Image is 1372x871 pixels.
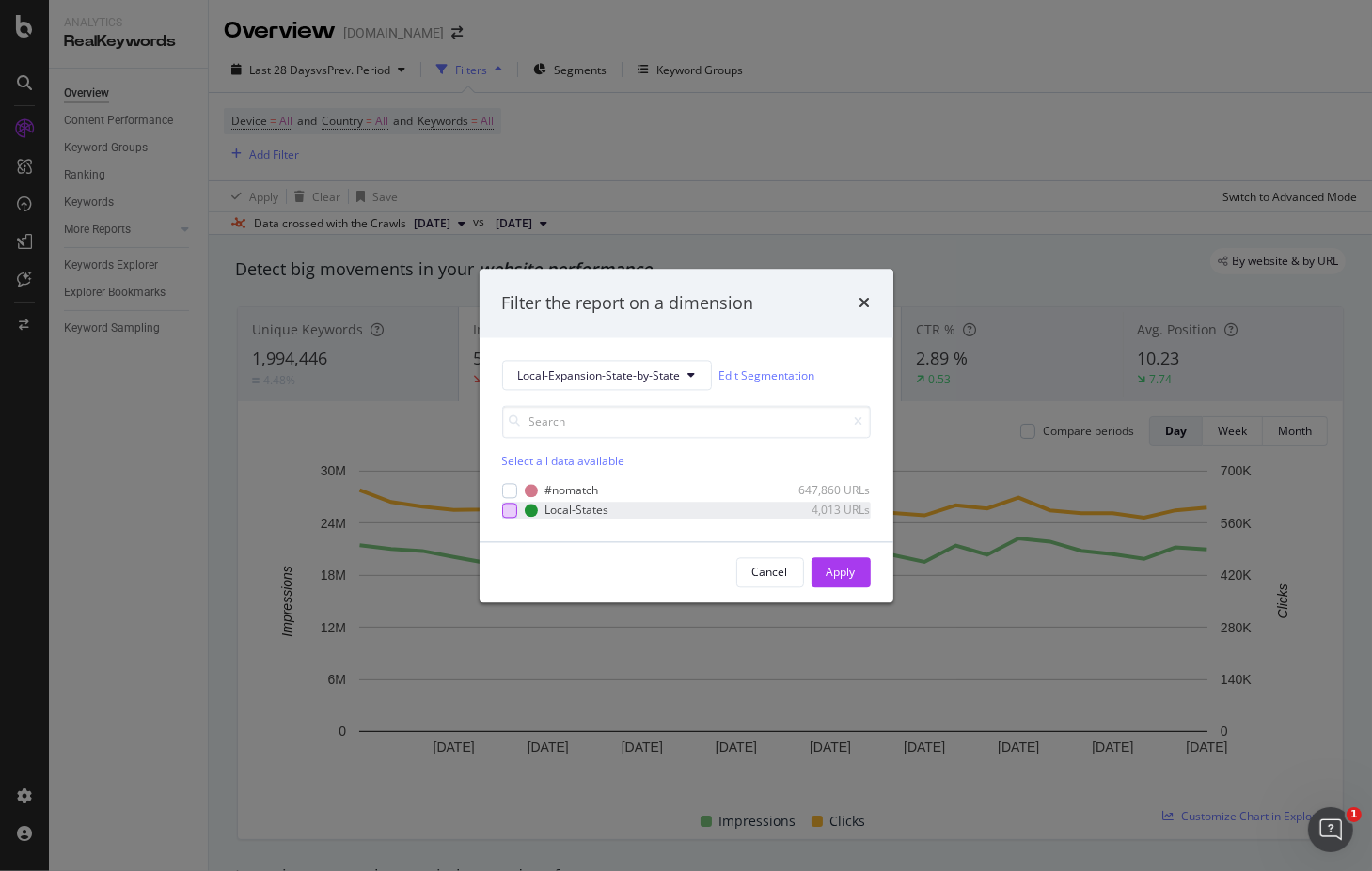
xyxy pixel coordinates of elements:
[736,557,804,587] button: Cancel
[752,564,788,580] div: Cancel
[480,269,893,602] div: modal
[502,454,871,470] div: Select all data available
[1308,807,1353,852] iframe: Intercom live chat
[859,291,871,316] div: times
[502,406,871,439] input: Search
[812,557,871,587] button: Apply
[827,564,856,580] div: Apply
[779,483,871,499] div: 647,860 URLs
[502,361,712,391] button: Local-Expansion-State-by-State
[1347,807,1362,822] span: 1
[545,483,599,499] div: #nomatch
[545,503,609,519] div: Local-States
[502,291,754,316] div: Filter the report on a dimension
[719,366,815,385] a: Edit Segmentation
[518,367,681,383] span: Local-Expansion-State-by-State
[779,503,871,519] div: 4,013 URLs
